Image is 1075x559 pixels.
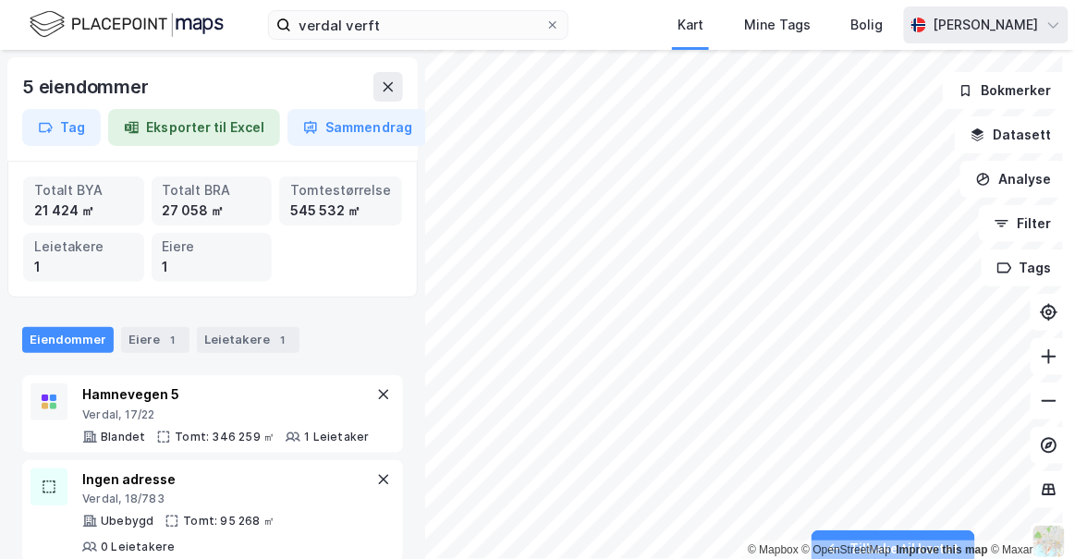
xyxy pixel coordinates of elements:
[955,116,1068,153] button: Datasett
[34,257,133,277] div: 1
[101,514,153,529] div: Ubebygd
[82,383,370,406] div: Hamnevegen 5
[744,14,811,36] div: Mine Tags
[163,237,262,257] div: Eiere
[802,543,892,556] a: OpenStreetMap
[34,201,133,221] div: 21 424 ㎡
[897,543,988,556] a: Improve this map
[82,468,373,491] div: Ingen adresse
[943,72,1068,109] button: Bokmerker
[22,327,114,353] div: Eiendommer
[163,257,262,277] div: 1
[163,180,262,201] div: Totalt BRA
[934,14,1039,36] div: [PERSON_NAME]
[108,109,280,146] button: Eksporter til Excel
[960,161,1068,198] button: Analyse
[82,492,373,506] div: Verdal, 18/783
[34,180,133,201] div: Totalt BYA
[304,430,369,444] div: 1 Leietaker
[22,72,153,102] div: 5 eiendommer
[291,11,545,39] input: Søk på adresse, matrikkel, gårdeiere, leietakere eller personer
[121,327,189,353] div: Eiere
[175,430,275,444] div: Tomt: 346 259 ㎡
[982,249,1068,286] button: Tags
[82,407,370,422] div: Verdal, 17/22
[101,540,175,554] div: 0 Leietakere
[979,205,1068,242] button: Filter
[851,14,884,36] div: Bolig
[748,543,799,556] a: Mapbox
[290,180,391,201] div: Tomtestørrelse
[164,331,182,349] div: 1
[290,201,391,221] div: 545 532 ㎡
[678,14,703,36] div: Kart
[197,327,299,353] div: Leietakere
[274,331,292,349] div: 1
[34,237,133,257] div: Leietakere
[30,8,224,41] img: logo.f888ab2527a4732fd821a326f86c7f29.svg
[183,514,275,529] div: Tomt: 95 268 ㎡
[101,430,145,444] div: Blandet
[287,109,428,146] button: Sammendrag
[163,201,262,221] div: 27 058 ㎡
[22,109,101,146] button: Tag
[983,470,1075,559] iframe: Chat Widget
